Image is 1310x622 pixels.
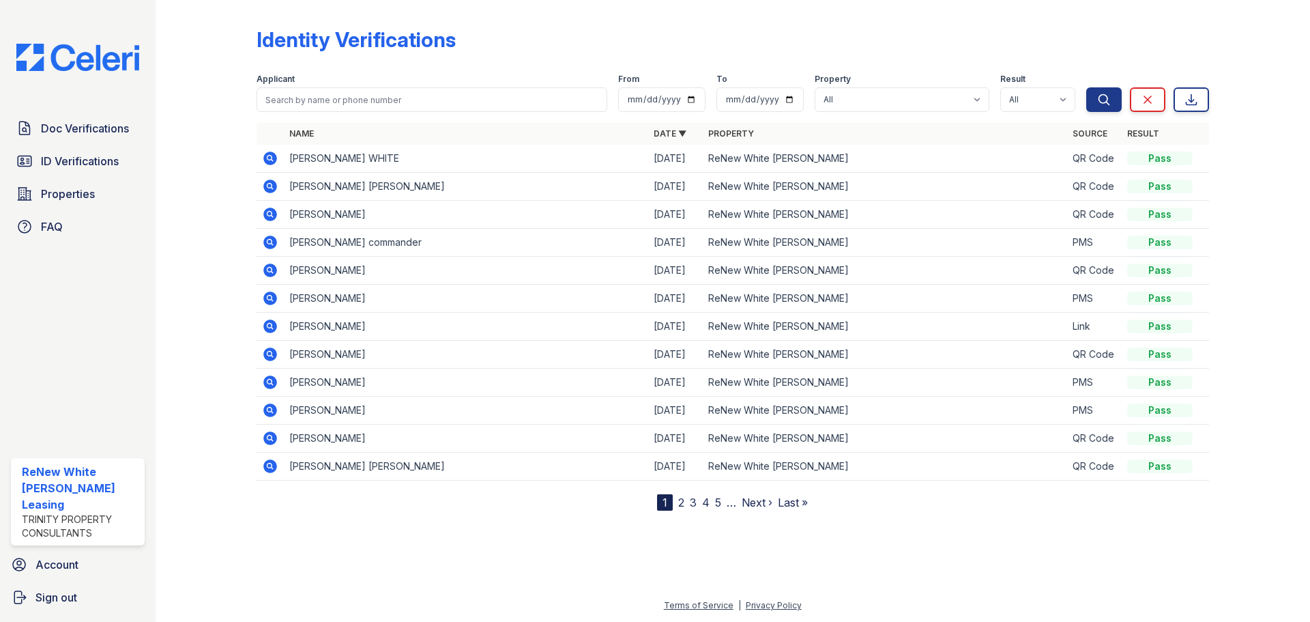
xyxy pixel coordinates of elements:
td: [DATE] [648,397,703,425]
td: ReNew White [PERSON_NAME] [703,425,1067,453]
div: Trinity Property Consultants [22,513,139,540]
td: ReNew White [PERSON_NAME] [703,453,1067,481]
a: 5 [715,496,721,509]
td: ReNew White [PERSON_NAME] [703,229,1067,257]
td: PMS [1067,397,1122,425]
td: ReNew White [PERSON_NAME] [703,313,1067,341]
a: Sign out [5,584,150,611]
td: [PERSON_NAME] [284,341,648,369]
td: ReNew White [PERSON_NAME] [703,369,1067,397]
span: Doc Verifications [41,120,129,137]
span: Properties [41,186,95,202]
td: [DATE] [648,145,703,173]
a: Name [289,128,314,139]
span: … [727,494,736,511]
td: [PERSON_NAME] [PERSON_NAME] [284,173,648,201]
td: [PERSON_NAME] WHITE [284,145,648,173]
div: 1 [657,494,673,511]
td: ReNew White [PERSON_NAME] [703,173,1067,201]
div: Pass [1127,292,1193,305]
div: | [738,600,741,610]
span: ID Verifications [41,153,119,169]
a: Last » [778,496,808,509]
a: 4 [702,496,710,509]
td: ReNew White [PERSON_NAME] [703,285,1067,313]
div: Pass [1127,376,1193,389]
a: Terms of Service [664,600,733,610]
div: Pass [1127,460,1193,473]
td: PMS [1067,369,1122,397]
td: [PERSON_NAME] [284,425,648,453]
div: Identity Verifications [257,27,456,52]
a: Source [1073,128,1107,139]
a: Date ▼ [654,128,686,139]
td: QR Code [1067,145,1122,173]
td: [PERSON_NAME] [284,313,648,341]
span: FAQ [41,218,63,235]
td: [DATE] [648,313,703,341]
td: ReNew White [PERSON_NAME] [703,397,1067,425]
div: Pass [1127,432,1193,445]
div: Pass [1127,208,1193,221]
td: QR Code [1067,173,1122,201]
a: ID Verifications [11,147,145,175]
div: Pass [1127,320,1193,333]
td: Link [1067,313,1122,341]
span: Account [35,556,78,573]
td: [DATE] [648,201,703,229]
a: Properties [11,180,145,208]
td: [PERSON_NAME] [284,397,648,425]
a: Account [5,551,150,578]
a: 2 [678,496,684,509]
a: 3 [690,496,697,509]
a: FAQ [11,213,145,240]
td: [DATE] [648,173,703,201]
td: [PERSON_NAME] commander [284,229,648,257]
td: [DATE] [648,257,703,285]
img: CE_Logo_Blue-a8612792a0a2168367f1c8372b55b34899dd931a85d93a1a3d3e32e68fde9ad4.png [5,44,150,71]
td: ReNew White [PERSON_NAME] [703,257,1067,285]
td: QR Code [1067,257,1122,285]
td: [DATE] [648,425,703,453]
td: [PERSON_NAME] [PERSON_NAME] [284,453,648,481]
a: Next › [742,496,772,509]
a: Doc Verifications [11,115,145,142]
div: ReNew White [PERSON_NAME] Leasing [22,464,139,513]
td: [DATE] [648,453,703,481]
label: Property [815,74,851,85]
td: ReNew White [PERSON_NAME] [703,341,1067,369]
td: [DATE] [648,285,703,313]
td: ReNew White [PERSON_NAME] [703,201,1067,229]
a: Result [1127,128,1159,139]
td: [PERSON_NAME] [284,369,648,397]
a: Property [708,128,754,139]
td: [PERSON_NAME] [284,257,648,285]
td: QR Code [1067,201,1122,229]
input: Search by name or phone number [257,87,607,112]
td: QR Code [1067,341,1122,369]
label: Applicant [257,74,295,85]
span: Sign out [35,589,77,606]
div: Pass [1127,180,1193,193]
td: [DATE] [648,341,703,369]
td: PMS [1067,229,1122,257]
div: Pass [1127,152,1193,165]
td: QR Code [1067,453,1122,481]
td: ReNew White [PERSON_NAME] [703,145,1067,173]
div: Pass [1127,348,1193,361]
td: QR Code [1067,425,1122,453]
td: [DATE] [648,369,703,397]
a: Privacy Policy [746,600,802,610]
td: PMS [1067,285,1122,313]
div: Pass [1127,404,1193,417]
label: To [716,74,727,85]
td: [DATE] [648,229,703,257]
label: Result [1000,74,1025,85]
div: Pass [1127,264,1193,277]
div: Pass [1127,236,1193,249]
td: [PERSON_NAME] [284,201,648,229]
label: From [618,74,639,85]
td: [PERSON_NAME] [284,285,648,313]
